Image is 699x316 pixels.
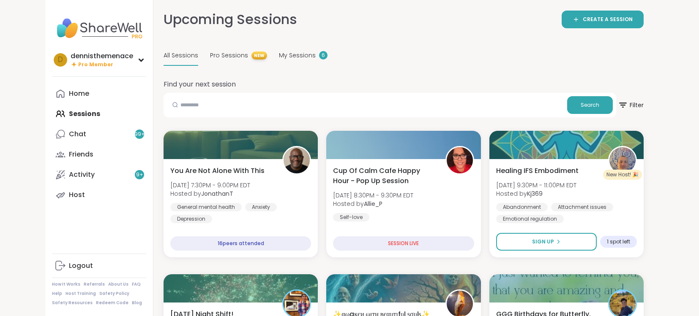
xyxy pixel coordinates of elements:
[58,54,63,65] span: d
[496,203,548,211] div: Abandonment
[132,281,141,287] a: FAQ
[69,190,85,200] div: Host
[251,51,267,59] span: NEW
[333,236,474,251] div: SESSION LIVE
[69,130,86,139] div: Chat
[496,215,564,223] div: Emotional regulation
[581,101,599,109] span: Search
[78,61,113,68] span: Pro Member
[52,84,146,104] a: Home
[136,171,143,178] span: 9 +
[170,181,250,189] span: [DATE] 7:30PM - 9:00PM EDT
[284,147,310,173] img: JonathanT
[210,51,248,60] span: Pro Sessions
[170,189,250,198] span: Hosted by
[170,166,265,176] span: You Are Not Alone With This
[496,166,579,176] span: Healing IFS Embodiment
[279,51,316,60] span: My Sessions
[52,185,146,205] a: Host
[496,189,576,198] span: Hosted by
[333,191,413,200] span: [DATE] 8:30PM - 9:30PM EDT
[108,281,128,287] a: About Us
[607,238,630,245] span: 1 spot left
[52,124,146,144] a: Chat99+
[583,16,633,23] span: CREATE A SESSION
[170,203,242,211] div: General mental health
[71,51,133,61] div: dennisthemenace
[164,79,236,89] h2: Find your next session
[69,170,95,179] div: Activity
[164,51,198,60] span: All Sessions
[69,150,93,159] div: Friends
[96,300,128,306] a: Redeem Code
[84,281,105,287] a: Referrals
[567,96,613,114] button: Search
[134,131,145,138] span: 99 +
[527,189,543,198] b: Kj369
[52,300,93,306] a: Safety Resources
[170,236,311,251] div: 16 peers attended
[618,95,644,115] span: Filter
[447,147,473,173] img: Allie_P
[52,165,146,185] a: Activity9+
[245,203,277,211] div: Anxiety
[52,14,146,43] img: ShareWell Nav Logo
[99,291,129,297] a: Safety Policy
[52,281,80,287] a: How It Works
[132,300,142,306] a: Blog
[170,215,212,223] div: Depression
[496,233,597,251] button: Sign Up
[333,166,436,186] span: Cup Of Calm Cafe Happy Hour - Pop Up Session
[562,11,644,28] a: CREATE A SESSION
[551,203,613,211] div: Attachment issues
[164,10,297,29] h2: Upcoming Sessions
[618,93,644,117] button: Filter
[52,291,62,297] a: Help
[532,238,554,246] span: Sign Up
[69,261,93,270] div: Logout
[364,200,382,208] b: Allie_P
[333,213,369,221] div: Self-love
[201,189,233,198] b: JonathanT
[319,51,328,59] div: 6
[496,181,576,189] span: [DATE] 9:30PM - 11:00PM EDT
[603,170,642,180] div: New Host! 🎉
[69,89,89,98] div: Home
[66,291,96,297] a: Host Training
[609,147,636,173] img: Kj369
[333,200,413,208] span: Hosted by
[52,256,146,276] a: Logout
[52,144,146,165] a: Friends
